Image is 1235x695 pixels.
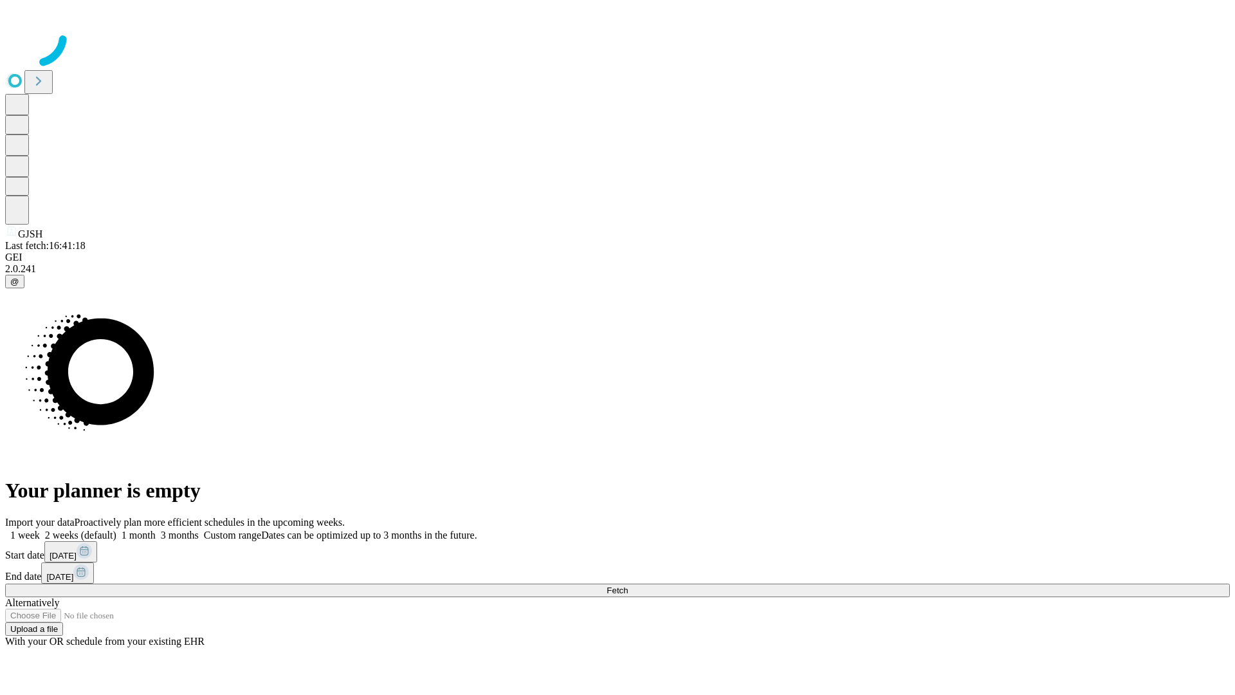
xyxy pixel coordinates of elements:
[607,586,628,595] span: Fetch
[5,479,1230,503] h1: Your planner is empty
[5,597,59,608] span: Alternatively
[41,562,94,584] button: [DATE]
[5,252,1230,263] div: GEI
[10,530,40,541] span: 1 week
[5,636,205,647] span: With your OR schedule from your existing EHR
[5,240,86,251] span: Last fetch: 16:41:18
[5,541,1230,562] div: Start date
[5,622,63,636] button: Upload a file
[5,584,1230,597] button: Fetch
[75,517,345,528] span: Proactively plan more efficient schedules in the upcoming weeks.
[261,530,477,541] span: Dates can be optimized up to 3 months in the future.
[46,572,73,582] span: [DATE]
[5,275,24,288] button: @
[161,530,199,541] span: 3 months
[45,530,116,541] span: 2 weeks (default)
[5,517,75,528] span: Import your data
[44,541,97,562] button: [DATE]
[5,263,1230,275] div: 2.0.241
[18,228,42,239] span: GJSH
[5,562,1230,584] div: End date
[204,530,261,541] span: Custom range
[10,277,19,286] span: @
[122,530,156,541] span: 1 month
[50,551,77,561] span: [DATE]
